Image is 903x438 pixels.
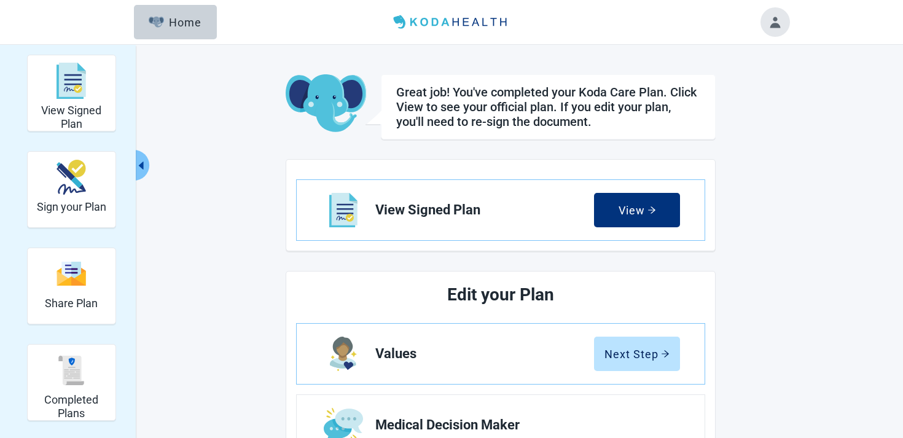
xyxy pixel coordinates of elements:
h2: Sign your Plan [37,200,106,214]
button: Next Steparrow-right [594,337,680,371]
div: Next Step [604,348,670,360]
img: Elephant [149,17,164,28]
img: make_plan_official-CpYJDfBD.svg [57,160,86,195]
h2: Completed Plans [33,393,111,420]
span: caret-left [135,160,147,171]
div: Completed Plans [27,344,116,421]
h2: Edit your Plan [342,281,659,308]
h1: Great job! You've completed your Koda Care Plan. Click View to see your official plan. If you edi... [396,85,700,129]
span: Values [375,346,594,361]
span: Medical Decision Maker [375,418,670,432]
img: svg%3e [57,356,86,385]
a: View View Signed Plan section [297,180,705,240]
img: svg%3e [57,260,86,287]
span: View Signed Plan [375,203,594,217]
div: Sign your Plan [27,151,116,228]
button: ElephantHome [134,5,217,39]
img: Koda Health [388,12,515,32]
span: arrow-right [661,350,670,358]
h2: Share Plan [45,297,98,310]
div: View Signed Plan [27,55,116,131]
img: svg%3e [57,63,86,100]
img: Koda Elephant [286,74,366,133]
h2: View Signed Plan [33,104,111,130]
button: Toggle account menu [760,7,790,37]
span: arrow-right [647,206,656,214]
button: Viewarrow-right [594,193,680,227]
div: View [619,204,656,216]
div: Home [149,16,201,28]
button: Collapse menu [134,150,149,181]
div: Share Plan [27,248,116,324]
a: Edit Values section [297,324,705,384]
